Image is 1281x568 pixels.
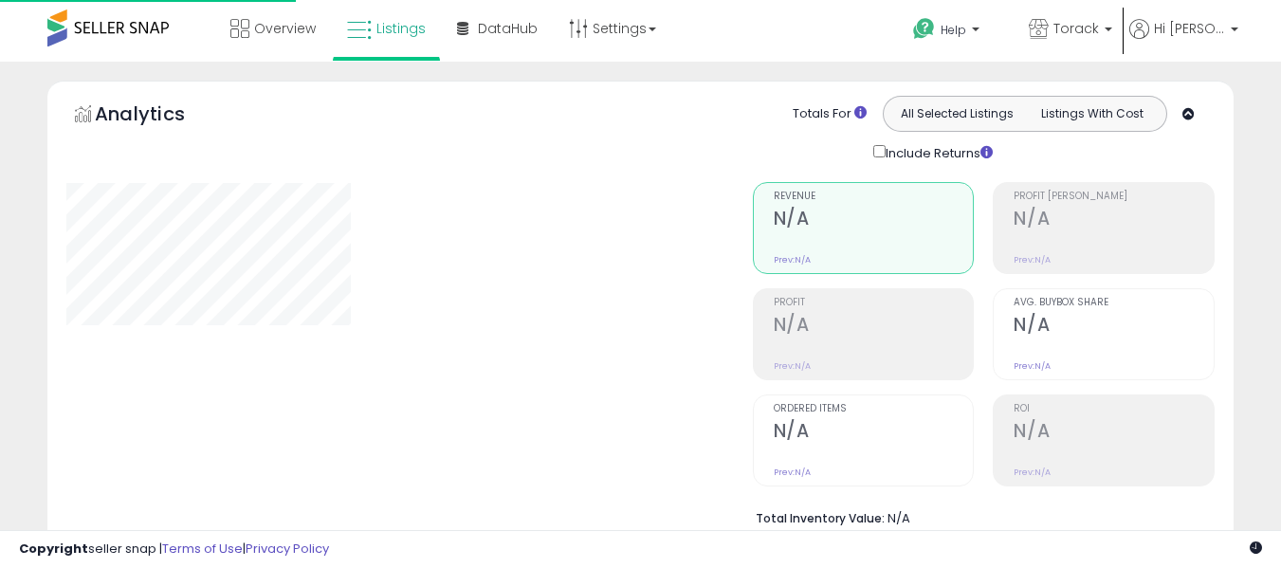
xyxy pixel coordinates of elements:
small: Prev: N/A [774,254,811,266]
small: Prev: N/A [774,360,811,372]
b: Total Inventory Value: [756,510,885,526]
h2: N/A [774,208,974,233]
div: Totals For [793,105,867,123]
a: Terms of Use [162,540,243,558]
span: Revenue [774,192,974,202]
h2: N/A [1014,314,1214,339]
h2: N/A [1014,208,1214,233]
h2: N/A [774,420,974,446]
a: Hi [PERSON_NAME] [1129,19,1238,62]
div: Include Returns [859,141,1016,163]
a: Help [898,3,1012,62]
span: Ordered Items [774,404,974,414]
span: Profit [PERSON_NAME] [1014,192,1214,202]
span: Listings [376,19,426,38]
a: Privacy Policy [246,540,329,558]
li: N/A [756,505,1200,528]
button: Listings With Cost [1024,101,1161,126]
span: Profit [774,298,974,308]
h2: N/A [1014,420,1214,446]
span: Avg. Buybox Share [1014,298,1214,308]
button: All Selected Listings [888,101,1025,126]
span: DataHub [478,19,538,38]
i: Get Help [912,17,936,41]
span: Overview [254,19,316,38]
span: Hi [PERSON_NAME] [1154,19,1225,38]
div: seller snap | | [19,541,329,559]
h2: N/A [774,314,974,339]
small: Prev: N/A [774,467,811,478]
strong: Copyright [19,540,88,558]
h5: Analytics [95,101,222,132]
span: Torack [1053,19,1099,38]
span: Help [941,22,966,38]
small: Prev: N/A [1014,360,1051,372]
small: Prev: N/A [1014,467,1051,478]
small: Prev: N/A [1014,254,1051,266]
span: ROI [1014,404,1214,414]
